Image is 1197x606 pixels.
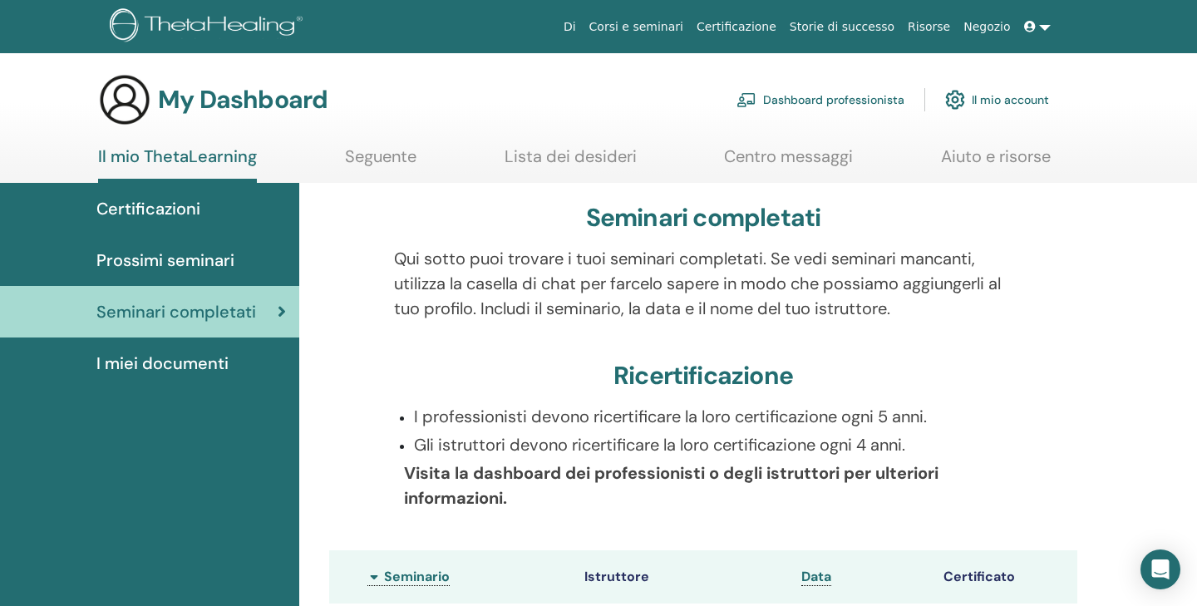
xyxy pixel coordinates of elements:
h3: My Dashboard [158,85,328,115]
a: Il mio account [945,81,1049,118]
a: Lista dei desideri [505,146,637,179]
h3: Ricertificazione [613,361,793,391]
a: Centro messaggi [724,146,853,179]
th: Istruttore [576,550,793,604]
img: chalkboard-teacher.svg [736,92,756,107]
div: Open Intercom Messenger [1140,549,1180,589]
a: Negozio [957,12,1017,42]
p: I professionisti devono ricertificare la loro certificazione ogni 5 anni. [414,404,1013,429]
a: Certificazione [690,12,783,42]
h3: Seminari completati [586,203,821,233]
a: Corsi e seminari [583,12,690,42]
a: Data [801,568,831,586]
span: Seminari completati [96,299,256,324]
p: Gli istruttori devono ricertificare la loro certificazione ogni 4 anni. [414,432,1013,457]
a: Seguente [345,146,416,179]
a: Dashboard professionista [736,81,904,118]
img: logo.png [110,8,308,46]
span: Data [801,568,831,585]
a: Aiuto e risorse [941,146,1051,179]
th: Certificato [935,550,1077,604]
span: I miei documenti [96,351,229,376]
img: generic-user-icon.jpg [98,73,151,126]
p: Qui sotto puoi trovare i tuoi seminari completati. Se vedi seminari mancanti, utilizza la casella... [394,246,1013,321]
span: Certificazioni [96,196,200,221]
a: Risorse [901,12,957,42]
a: Il mio ThetaLearning [98,146,257,183]
b: Visita la dashboard dei professionisti o degli istruttori per ulteriori informazioni. [404,462,938,509]
a: Storie di successo [783,12,901,42]
span: Prossimi seminari [96,248,234,273]
a: Di [557,12,583,42]
img: cog.svg [945,86,965,114]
